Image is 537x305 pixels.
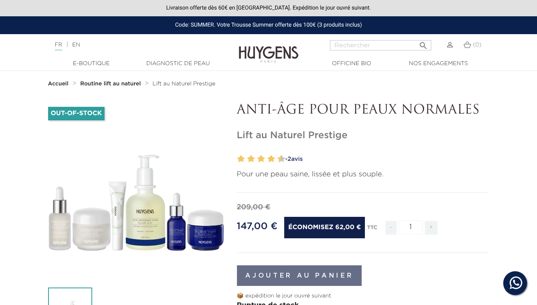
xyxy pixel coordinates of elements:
span: 147,00 € [237,222,277,231]
a: Lift au Naturel Prestige [153,81,215,87]
span: + [425,221,438,235]
span: - [386,221,397,235]
label: 4 [249,153,255,165]
label: 6 [259,153,265,165]
label: 3 [246,153,248,165]
span: 209,00 € [237,204,271,211]
a: Officine Bio [312,60,392,68]
a: Accueil [48,81,70,87]
h1: Lift au Naturel Prestige [237,130,489,141]
label: 10 [279,153,285,165]
button:  [416,38,430,48]
label: 5 [256,153,258,165]
a: Diagnostic de peau [138,60,218,68]
p: 📦 expédition le jour ouvré suivant [237,292,489,300]
div: TTC [367,219,378,241]
label: 8 [269,153,275,165]
a: Nos engagements [399,60,478,68]
label: 1 [236,153,238,165]
i:  [419,39,428,48]
label: 7 [266,153,268,165]
input: Rechercher [330,40,431,50]
label: 9 [276,153,279,165]
button: Ajouter au panier [237,265,362,286]
p: Pour une peau saine, lissée et plus souple. [237,169,489,180]
label: 2 [239,153,245,165]
strong: Accueil [48,81,69,87]
span: 2 [287,156,291,162]
a: -2avis [283,153,489,165]
strong: Routine lift au naturel [80,81,141,87]
p: ANTI-ÂGE POUR PEAUX NORMALES [237,103,489,118]
a: Routine lift au naturel [80,81,143,87]
a: EN [72,42,80,48]
span: (0) [473,42,481,48]
li: Out-of-Stock [48,107,105,120]
input: Quantité [399,220,423,234]
span: Économisez 62,00 € [284,217,365,238]
a: FR [55,42,62,50]
a: E-Boutique [52,60,131,68]
div: | [51,40,218,50]
img: Huygens [239,33,299,64]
